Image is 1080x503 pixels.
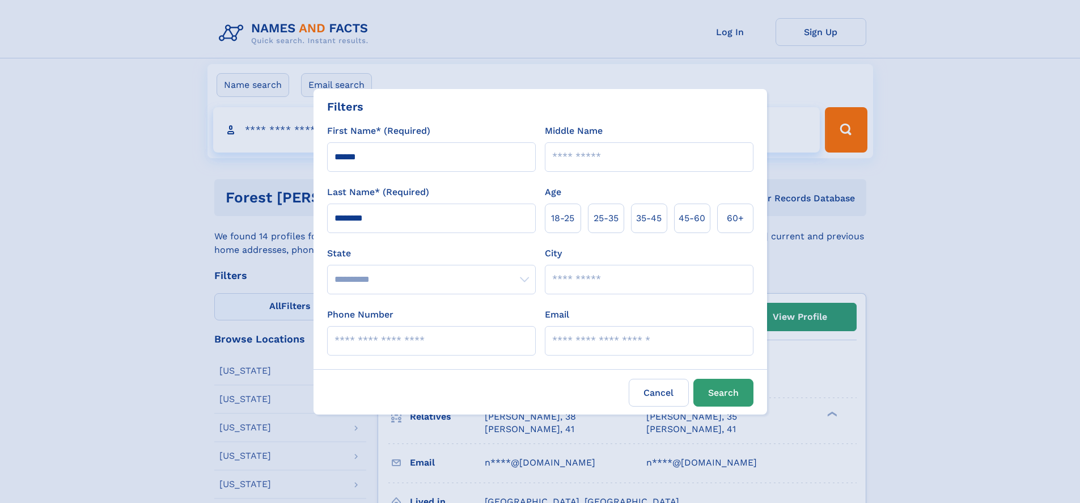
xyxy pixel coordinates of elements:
label: Last Name* (Required) [327,185,429,199]
label: Phone Number [327,308,393,322]
span: 25‑35 [594,212,619,225]
span: 18‑25 [551,212,574,225]
label: Email [545,308,569,322]
label: Middle Name [545,124,603,138]
div: Filters [327,98,363,115]
label: Age [545,185,561,199]
label: Cancel [629,379,689,407]
span: 45‑60 [679,212,705,225]
label: First Name* (Required) [327,124,430,138]
button: Search [693,379,753,407]
span: 60+ [727,212,744,225]
span: 35‑45 [636,212,662,225]
label: State [327,247,536,260]
label: City [545,247,562,260]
